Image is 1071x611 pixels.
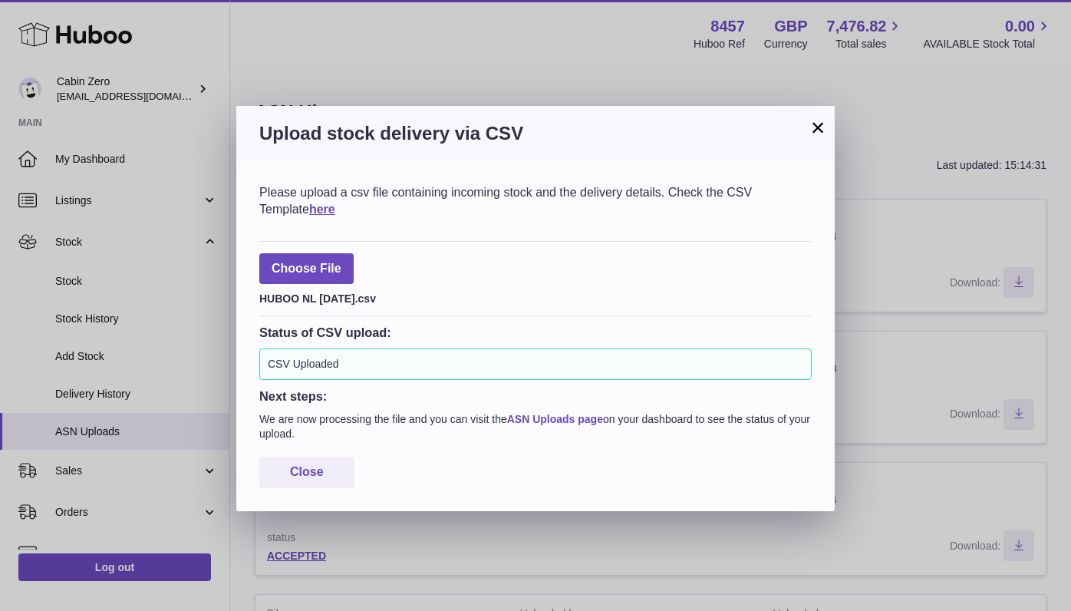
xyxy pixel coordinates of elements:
[507,413,603,425] a: ASN Uploads page
[259,184,812,217] div: Please upload a csv file containing incoming stock and the delivery details. Check the CSV Template
[259,348,812,380] div: CSV Uploaded
[259,288,812,306] div: HUBOO NL [DATE].csv
[259,253,354,285] span: Choose File
[309,203,335,216] a: here
[259,412,812,441] p: We are now processing the file and you can visit the on your dashboard to see the status of your ...
[259,457,354,488] button: Close
[259,324,812,341] h3: Status of CSV upload:
[259,121,812,146] h3: Upload stock delivery via CSV
[809,118,827,137] button: ×
[259,388,812,405] h3: Next steps:
[290,465,324,478] span: Close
